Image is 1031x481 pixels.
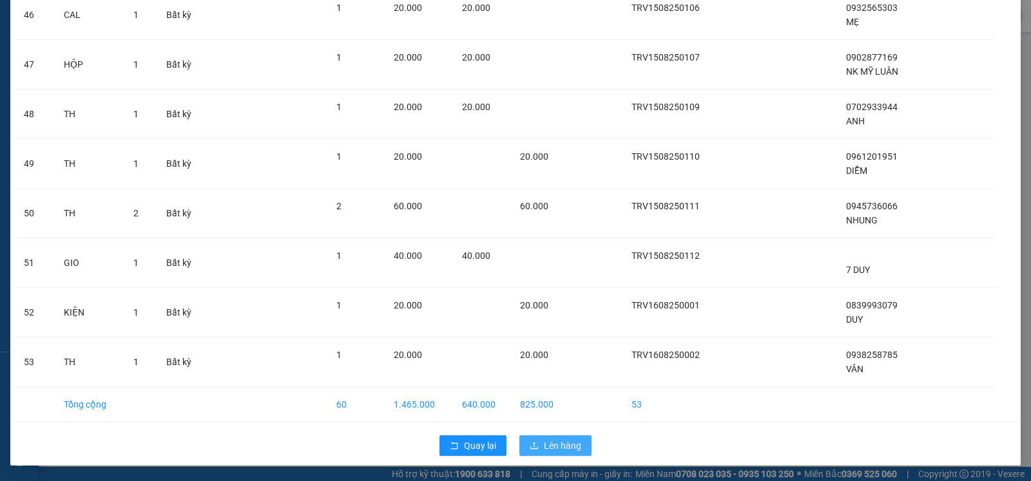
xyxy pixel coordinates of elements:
td: Bất kỳ [156,139,205,189]
span: 0702933944 [846,102,898,112]
span: TRV1508250109 [631,102,700,112]
span: 20.000 [520,151,548,162]
span: 1 [336,52,342,62]
td: 48 [14,90,53,139]
span: 2 [336,201,342,211]
span: TRV1508250107 [631,52,700,62]
span: 20.000 [394,300,422,310]
span: Quay lại [464,439,496,453]
span: 1 [133,109,139,119]
span: 1 [133,357,139,367]
td: 640.000 [452,387,510,422]
td: KIỆN [53,288,122,337]
span: TRV1508250112 [631,250,700,261]
span: 20.000 [462,52,490,62]
span: 20.000 [520,300,548,310]
span: 1 [336,102,342,112]
span: 1 [336,3,342,13]
td: 1.465.000 [383,387,452,422]
td: 49 [14,139,53,189]
span: 60.000 [520,201,548,211]
span: TRV1508250110 [631,151,700,162]
span: upload [530,441,539,451]
span: 20.000 [394,3,422,13]
td: 60 [326,387,383,422]
td: TH [53,337,122,387]
span: 20.000 [394,151,422,162]
td: 51 [14,238,53,288]
span: 0902877169 [846,52,898,62]
td: Tổng cộng [53,387,122,422]
span: 1 [336,300,342,310]
span: VÂN [846,364,863,374]
td: 52 [14,288,53,337]
span: 20.000 [462,3,490,13]
span: 20.000 [394,350,422,360]
td: TH [53,139,122,189]
span: 1 [336,350,342,360]
span: 40.000 [462,250,490,261]
span: 40.000 [394,250,422,261]
span: 1 [133,307,139,317]
span: TRV1508250106 [631,3,700,13]
span: 0932565303 [846,3,898,13]
span: 20.000 [394,52,422,62]
span: Lên hàng [544,439,581,453]
span: 1 [336,250,342,261]
button: uploadLên hàng [519,435,592,456]
td: GIO [53,238,122,288]
span: 1 [133,258,139,268]
span: 1 [133,158,139,169]
span: TRV1608250001 [631,300,700,310]
span: 2 [133,208,139,218]
span: 0839993079 [846,300,898,310]
td: HỘP [53,40,122,90]
span: DUY [846,314,863,325]
td: Bất kỳ [156,189,205,238]
td: 50 [14,189,53,238]
span: ANH [846,116,865,126]
span: DIỄM [846,165,867,176]
span: NK MỸ LUÂN [846,66,898,77]
span: NHUNG [846,215,878,225]
span: 20.000 [462,102,490,112]
span: 20.000 [520,350,548,360]
td: Bất kỳ [156,288,205,337]
td: 53 [621,387,717,422]
td: 825.000 [510,387,568,422]
td: 47 [14,40,53,90]
td: Bất kỳ [156,238,205,288]
td: Bất kỳ [156,40,205,90]
span: 7 DUY [846,265,870,275]
td: TH [53,90,122,139]
span: MẸ [846,17,859,27]
span: 20.000 [394,102,422,112]
span: rollback [450,441,459,451]
td: Bất kỳ [156,337,205,387]
td: TH [53,189,122,238]
td: 53 [14,337,53,387]
span: TRV1508250111 [631,201,700,211]
span: 0961201951 [846,151,898,162]
span: 0945736066 [846,201,898,211]
td: Bất kỳ [156,90,205,139]
span: 1 [133,59,139,70]
span: 1 [336,151,342,162]
span: 0938258785 [846,350,898,360]
span: 60.000 [394,201,422,211]
button: rollbackQuay lại [439,435,506,456]
span: 1 [133,10,139,20]
span: TRV1608250002 [631,350,700,360]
